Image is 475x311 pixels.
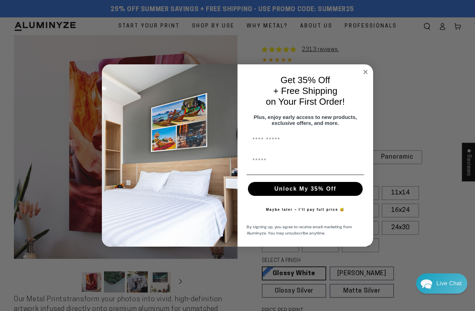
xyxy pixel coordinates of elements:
div: Contact Us Directly [436,273,462,294]
span: Plus, enjoy early access to new products, exclusive offers, and more. [254,114,357,126]
button: Close dialog [361,68,370,76]
img: 728e4f65-7e6c-44e2-b7d1-0292a396982f.jpeg [102,64,237,247]
span: on Your First Order! [266,96,345,107]
span: By signing up, you agree to receive email marketing from Aluminyze. You may unsubscribe anytime. [247,224,352,236]
span: Get 35% Off [281,75,330,85]
span: + Free Shipping [273,86,337,96]
button: Unlock My 35% Off [248,182,363,196]
div: Chat widget toggle [416,273,467,294]
button: Maybe later – I’ll pay full price 😅 [263,203,348,217]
